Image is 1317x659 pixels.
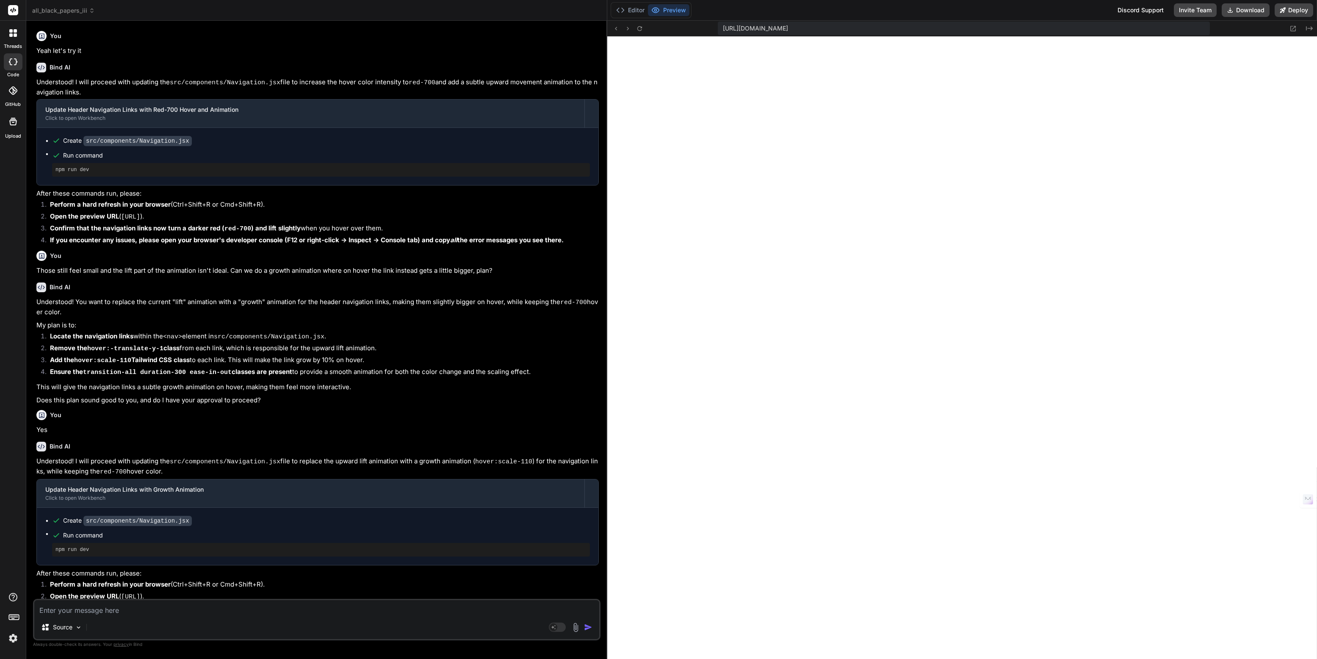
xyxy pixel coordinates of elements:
[36,266,599,276] p: Those still feel small and the lift part of the animation isn't ideal. Can we do a growth animati...
[43,355,599,367] li: to each link. This will make the link grow by 10% on hover.
[43,592,599,604] li: ( ).
[45,485,576,494] div: Update Header Navigation Links with Growth Animation
[43,332,599,343] li: within the element in .
[50,411,61,419] h6: You
[87,345,163,352] code: hover:-translate-y-1
[648,4,689,16] button: Preview
[224,225,251,233] code: red-700
[55,546,587,553] pre: npm run dev
[37,479,584,507] button: Update Header Navigation Links with Growth AnimationClick to open Workbench
[723,24,788,33] span: [URL][DOMAIN_NAME]
[36,569,599,579] p: After these commands run, please:
[560,299,587,306] code: red-700
[475,458,532,465] code: hover:scale-110
[45,495,576,501] div: Click to open Workbench
[607,36,1317,659] iframe: Preview
[4,43,22,50] label: threads
[45,115,576,122] div: Click to open Workbench
[50,63,70,72] h6: Bind AI
[36,78,599,97] p: Understood! I will proceed with updating the file to increase the hover color intensity to and ad...
[100,468,127,476] code: red-700
[584,623,592,631] img: icon
[1112,3,1169,17] div: Discord Support
[43,367,599,379] li: to provide a smooth animation for both the color change and the scaling effect.
[50,236,564,244] strong: If you encounter any issues, please open your browser's developer console (F12 or right-click -> ...
[50,368,292,376] strong: Ensure the classes are present
[409,79,435,86] code: red-700
[33,640,600,648] p: Always double-check its answers. Your in Bind
[36,297,599,317] p: Understood! You want to replace the current "lift" animation with a "growth" animation for the he...
[63,516,192,525] div: Create
[83,136,192,146] code: src/components/Navigation.jsx
[63,136,192,145] div: Create
[50,224,301,232] strong: Confirm that the navigation links now turn a darker red ( ) and lift slightly
[63,531,590,540] span: Run command
[43,200,599,212] li: (Ctrl+Shift+R or Cmd+Shift+R).
[83,369,232,376] code: transition-all duration-300 ease-in-out
[43,212,599,224] li: ( ).
[121,213,140,221] code: [URL]
[55,166,587,173] pre: npm run dev
[36,321,599,330] p: My plan is to:
[50,332,133,340] strong: Locate the navigation links
[50,442,70,451] h6: Bind AI
[36,189,599,199] p: After these commands run, please:
[36,46,599,56] p: Yeah let's try it
[50,356,190,364] strong: Add the Tailwind CSS class
[113,642,129,647] span: privacy
[450,236,457,244] em: all
[43,224,599,235] li: when you hover over them.
[50,200,171,208] strong: Perform a hard refresh in your browser
[7,71,19,78] label: code
[571,623,581,632] img: attachment
[5,101,21,108] label: GitHub
[6,631,20,645] img: settings
[50,592,119,600] strong: Open the preview URL
[214,333,324,341] code: src/components/Navigation.jsx
[121,593,140,601] code: [URL]
[1275,3,1313,17] button: Deploy
[50,580,171,588] strong: Perform a hard refresh in your browser
[45,105,576,114] div: Update Header Navigation Links with Red-700 Hover and Animation
[36,425,599,435] p: Yes
[1222,3,1270,17] button: Download
[50,283,70,291] h6: Bind AI
[170,458,280,465] code: src/components/Navigation.jsx
[50,252,61,260] h6: You
[32,6,95,15] span: all_black_papers_iii
[50,32,61,40] h6: You
[83,516,192,526] code: src/components/Navigation.jsx
[5,133,21,140] label: Upload
[43,580,599,592] li: (Ctrl+Shift+R or Cmd+Shift+R).
[43,343,599,355] li: from each link, which is responsible for the upward lift animation.
[74,357,131,364] code: hover:scale-110
[36,457,599,477] p: Understood! I will proceed with updating the file to replace the upward lift animation with a gro...
[1174,3,1217,17] button: Invite Team
[170,79,280,86] code: src/components/Navigation.jsx
[63,151,590,160] span: Run command
[36,382,599,392] p: This will give the navigation links a subtle growth animation on hover, making them feel more int...
[163,333,182,341] code: <nav>
[50,212,119,220] strong: Open the preview URL
[37,100,584,127] button: Update Header Navigation Links with Red-700 Hover and AnimationClick to open Workbench
[50,344,180,352] strong: Remove the class
[53,623,72,631] p: Source
[75,624,82,631] img: Pick Models
[36,396,599,405] p: Does this plan sound good to you, and do I have your approval to proceed?
[613,4,648,16] button: Editor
